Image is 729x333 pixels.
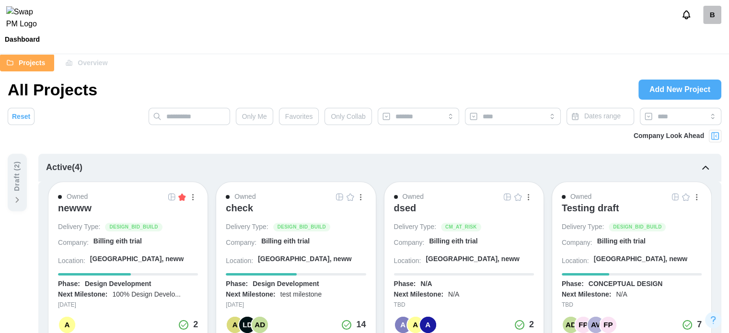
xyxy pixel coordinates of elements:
div: [DATE] [226,300,366,310]
span: Only Collab [331,108,365,125]
span: Only Me [242,108,267,125]
a: Testing draft [562,202,702,222]
span: Overview [78,55,107,71]
a: Grid Icon [670,192,681,202]
div: AD [563,317,579,333]
div: Billing eith trial [429,237,477,246]
div: newww [58,202,92,214]
div: Location: [394,256,421,266]
a: Billing eith trial [597,237,702,250]
span: Reset [12,108,30,125]
h1: All Projects [8,79,97,100]
div: [DATE] [58,300,198,310]
div: 100% Design Develo... [112,290,180,299]
div: [GEOGRAPHIC_DATA], neww [90,254,184,264]
div: A [407,317,424,333]
div: Owned [570,192,591,202]
button: Favorites [279,108,319,125]
a: Billing eith trial [429,237,533,250]
button: Grid Icon [502,192,513,202]
div: [GEOGRAPHIC_DATA], neww [258,254,352,264]
div: Company Look Ahead [634,131,704,141]
div: Owned [67,192,88,202]
button: Notifications [678,7,694,23]
button: Reset [8,108,35,125]
a: billingcheck4 [703,6,721,24]
button: Dates range [567,108,634,125]
a: newww [58,202,198,222]
div: FP [600,317,616,333]
span: Add New Project [649,80,710,99]
img: Empty Star [514,193,522,201]
div: LD [239,317,255,333]
div: Active ( 4 ) [46,161,82,174]
div: 2 [529,318,534,332]
div: Next Milestone: [58,290,107,299]
div: Company: [394,238,425,248]
div: TBD [562,300,702,310]
button: Grid Icon [335,192,345,202]
img: Empty Star [347,193,354,201]
div: Phase: [58,279,80,289]
div: 2 [193,318,198,332]
div: B [703,6,721,24]
div: Location: [226,256,253,266]
div: FP [575,317,591,333]
button: Filled Star [177,192,187,202]
div: Company: [562,238,592,248]
div: N/A [420,279,432,289]
span: DESIGN_BID_BUILD [613,223,661,231]
div: Design Development [253,279,319,289]
div: Phase: [226,279,248,289]
div: N/A [448,290,459,299]
a: Add New Project [638,80,721,100]
img: Grid Icon [336,193,344,201]
div: AV [588,317,604,333]
img: Project Look Ahead Button [710,131,720,141]
div: AD [252,317,268,333]
div: Company: [226,238,256,248]
a: Billing eith trial [261,237,366,250]
div: test milestone [280,290,322,299]
div: Delivery Type: [394,222,436,232]
div: Phase: [394,279,416,289]
div: Billing eith trial [261,237,310,246]
span: DESIGN_BID_BUILD [278,223,326,231]
div: Next Milestone: [226,290,275,299]
a: check [226,202,366,222]
div: Dashboard [5,36,40,43]
span: Favorites [285,108,313,125]
div: A [395,317,411,333]
div: A [227,317,243,333]
div: Delivery Type: [226,222,268,232]
div: dsed [394,202,417,214]
img: Empty Star [682,193,690,201]
div: 14 [356,318,366,332]
div: Phase: [562,279,584,289]
a: Billing eith trial [93,237,198,250]
div: TBD [394,300,534,310]
button: Grid Icon [166,192,177,202]
div: Billing eith trial [597,237,646,246]
button: Empty Star [345,192,356,202]
button: Only Collab [324,108,371,125]
div: Location: [562,256,589,266]
button: Empty Star [513,192,523,202]
span: Dates range [584,112,621,120]
div: N/A [616,290,627,299]
div: Draft ( 2 ) [12,161,23,191]
div: check [226,202,253,214]
div: A [59,317,75,333]
span: DESIGN_BID_BUILD [109,223,158,231]
span: CM_AT_RISK [445,223,477,231]
div: [GEOGRAPHIC_DATA], neww [426,254,520,264]
button: Empty Star [681,192,691,202]
div: Owned [234,192,255,202]
div: Company: [58,238,89,248]
div: Design Development [85,279,151,289]
div: Testing draft [562,202,619,214]
div: Location: [58,256,85,266]
div: A [420,317,436,333]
